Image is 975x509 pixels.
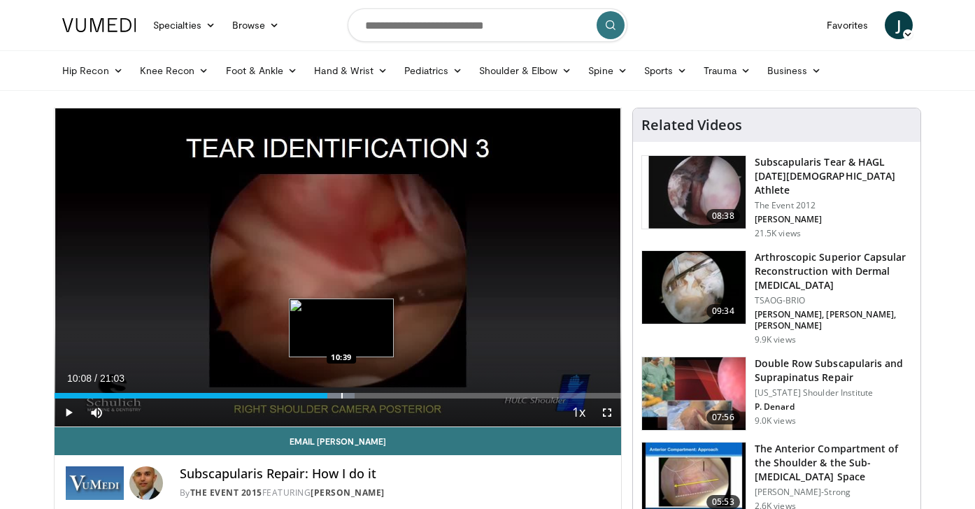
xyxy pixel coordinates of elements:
[885,11,913,39] a: J
[55,108,621,427] video-js: Video Player
[706,209,740,223] span: 08:38
[755,309,912,331] p: [PERSON_NAME], [PERSON_NAME], [PERSON_NAME]
[289,299,394,357] img: image.jpeg
[145,11,224,39] a: Specialties
[706,495,740,509] span: 05:53
[67,373,92,384] span: 10:08
[706,304,740,318] span: 09:34
[94,373,97,384] span: /
[348,8,627,42] input: Search topics, interventions
[755,415,796,426] p: 9.0K views
[642,251,746,324] img: 219ac9ff-f892-4df5-b305-ed39058cc677.150x105_q85_crop-smart_upscale.jpg
[471,57,580,85] a: Shoulder & Elbow
[593,399,621,426] button: Fullscreen
[100,373,124,384] span: 21:03
[83,399,111,426] button: Mute
[755,487,912,498] p: [PERSON_NAME]-Strong
[755,155,912,197] h3: Subscapularis Tear & HAGL [DATE][DEMOGRAPHIC_DATA] Athlete
[706,410,740,424] span: 07:56
[218,57,306,85] a: Foot & Ankle
[62,18,136,32] img: VuMedi Logo
[755,214,912,225] p: [PERSON_NAME]
[642,357,746,430] img: heCDP4pTuni5z6vX4xMDoxOjA4MTsiGN.150x105_q85_crop-smart_upscale.jpg
[755,228,801,239] p: 21.5K views
[180,466,610,482] h4: Subscapularis Repair: How I do it
[755,200,912,211] p: The Event 2012
[129,466,163,500] img: Avatar
[641,155,912,239] a: 08:38 Subscapularis Tear & HAGL [DATE][DEMOGRAPHIC_DATA] Athlete The Event 2012 [PERSON_NAME] 21....
[55,399,83,426] button: Play
[636,57,696,85] a: Sports
[311,487,385,499] a: [PERSON_NAME]
[54,57,131,85] a: Hip Recon
[755,295,912,306] p: TSAOG-BRIO
[755,250,912,292] h3: Arthroscopic Superior Capsular Reconstruction with Dermal [MEDICAL_DATA]
[755,357,912,385] h3: Double Row Subscapularis and Suprapinatus Repair
[565,399,593,426] button: Playback Rate
[396,57,471,85] a: Pediatrics
[641,250,912,345] a: 09:34 Arthroscopic Superior Capsular Reconstruction with Dermal [MEDICAL_DATA] TSAOG-BRIO [PERSON...
[641,357,912,431] a: 07:56 Double Row Subscapularis and Suprapinatus Repair [US_STATE] Shoulder Institute P. Denard 9....
[755,387,912,399] p: [US_STATE] Shoulder Institute
[755,401,912,413] p: P. Denard
[131,57,218,85] a: Knee Recon
[759,57,830,85] a: Business
[642,156,746,229] img: 5SPjETdNCPS-ZANX4xMDoxOjB1O8AjAz_2.150x105_q85_crop-smart_upscale.jpg
[55,393,621,399] div: Progress Bar
[580,57,635,85] a: Spine
[306,57,396,85] a: Hand & Wrist
[66,466,124,500] img: The Event 2015
[641,117,742,134] h4: Related Videos
[818,11,876,39] a: Favorites
[180,487,610,499] div: By FEATURING
[224,11,288,39] a: Browse
[190,487,262,499] a: The Event 2015
[755,442,912,484] h3: The Anterior Compartment of the Shoulder & the Sub-[MEDICAL_DATA] Space
[755,334,796,345] p: 9.9K views
[695,57,759,85] a: Trauma
[55,427,621,455] a: Email [PERSON_NAME]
